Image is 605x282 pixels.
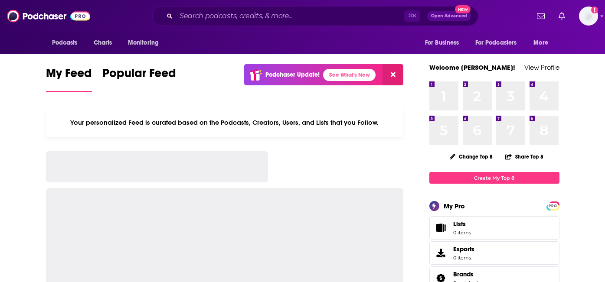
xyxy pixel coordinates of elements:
img: User Profile [579,6,598,26]
span: ⌘ K [404,10,420,22]
span: Logged in as PresleyM [579,6,598,26]
a: Brands [453,270,478,278]
img: Podchaser - Follow, Share and Rate Podcasts [7,8,90,24]
span: My Feed [46,66,92,86]
span: 0 items [453,230,471,236]
span: Exports [432,247,450,259]
span: Charts [94,37,112,49]
span: Lists [453,220,471,228]
span: 0 items [453,255,474,261]
span: Brands [453,270,474,278]
span: For Business [425,37,459,49]
a: Lists [429,216,559,240]
div: Your personalized Feed is curated based on the Podcasts, Creators, Users, and Lists that you Follow. [46,108,404,137]
span: New [455,5,471,13]
a: My Feed [46,66,92,92]
a: See What's New [323,69,376,81]
a: Create My Top 8 [429,172,559,184]
div: My Pro [444,202,465,210]
span: Monitoring [128,37,159,49]
span: Podcasts [52,37,78,49]
button: Share Top 8 [505,148,544,165]
button: Open AdvancedNew [427,11,471,21]
span: Lists [432,222,450,234]
p: Podchaser Update! [265,71,320,78]
span: Lists [453,220,466,228]
span: More [533,37,548,49]
span: Open Advanced [431,14,467,18]
span: Exports [453,245,474,253]
a: Show notifications dropdown [533,9,548,23]
div: Search podcasts, credits, & more... [152,6,478,26]
button: open menu [122,35,170,51]
button: open menu [527,35,559,51]
button: open menu [419,35,470,51]
input: Search podcasts, credits, & more... [176,9,404,23]
svg: Add a profile image [591,6,598,13]
a: Welcome [PERSON_NAME]! [429,63,515,71]
button: Show profile menu [579,6,598,26]
span: For Podcasters [475,37,517,49]
button: Change Top 8 [445,151,498,162]
a: View Profile [524,63,559,71]
a: PRO [548,202,558,209]
a: Charts [88,35,118,51]
span: Popular Feed [102,66,176,86]
a: Popular Feed [102,66,176,92]
span: PRO [548,203,558,209]
a: Show notifications dropdown [555,9,569,23]
a: Exports [429,241,559,265]
button: open menu [470,35,530,51]
button: open menu [46,35,89,51]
